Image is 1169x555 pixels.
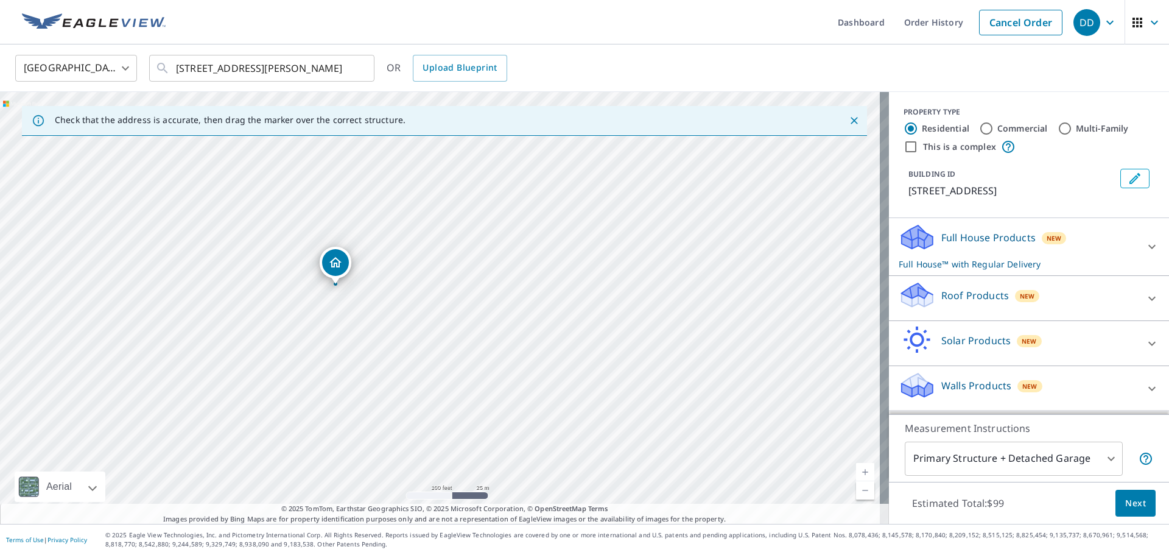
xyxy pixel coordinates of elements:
[1022,336,1037,346] span: New
[846,113,862,129] button: Close
[281,504,608,514] span: © 2025 TomTom, Earthstar Geographics SIO, © 2025 Microsoft Corporation, ©
[15,51,137,85] div: [GEOGRAPHIC_DATA]
[1073,9,1100,36] div: DD
[1139,451,1153,466] span: Your report will include the primary structure and a detached garage if one exists.
[904,107,1154,118] div: PROPERTY TYPE
[899,223,1159,270] div: Full House ProductsNewFull House™ with Regular Delivery
[105,531,1163,549] p: © 2025 Eagle View Technologies, Inc. and Pictometry International Corp. All Rights Reserved. Repo...
[997,122,1048,135] label: Commercial
[856,481,874,500] a: Current Level 18, Zoom Out
[902,490,1014,517] p: Estimated Total: $99
[941,378,1011,393] p: Walls Products
[15,472,105,502] div: Aerial
[908,183,1115,198] p: [STREET_ADDRESS]
[941,288,1009,303] p: Roof Products
[899,258,1137,270] p: Full House™ with Regular Delivery
[908,169,955,179] p: BUILDING ID
[423,60,497,76] span: Upload Blueprint
[535,504,586,513] a: OpenStreetMap
[387,55,507,82] div: OR
[6,536,87,543] p: |
[941,230,1036,245] p: Full House Products
[905,421,1153,436] p: Measurement Instructions
[899,326,1159,361] div: Solar ProductsNew
[413,55,507,82] a: Upload Blueprint
[1022,381,1037,391] span: New
[1120,169,1150,188] button: Edit building 1
[922,122,969,135] label: Residential
[979,10,1062,35] a: Cancel Order
[55,115,405,125] p: Check that the address is accurate, then drag the marker over the correct structure.
[1020,291,1035,301] span: New
[899,371,1159,406] div: Walls ProductsNew
[6,536,44,544] a: Terms of Use
[1047,233,1062,243] span: New
[1125,496,1146,511] span: Next
[899,281,1159,316] div: Roof ProductsNew
[1115,490,1156,517] button: Next
[856,463,874,481] a: Current Level 18, Zoom In
[588,504,608,513] a: Terms
[905,442,1123,476] div: Primary Structure + Detached Garage
[923,141,996,153] label: This is a complex
[320,247,351,285] div: Dropped pin, building 1, Residential property, 2209 NE Village Green Dr Vancouver, WA 98684
[1076,122,1129,135] label: Multi-Family
[43,472,75,502] div: Aerial
[22,13,166,32] img: EV Logo
[47,536,87,544] a: Privacy Policy
[941,333,1011,348] p: Solar Products
[176,51,349,85] input: Search by address or latitude-longitude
